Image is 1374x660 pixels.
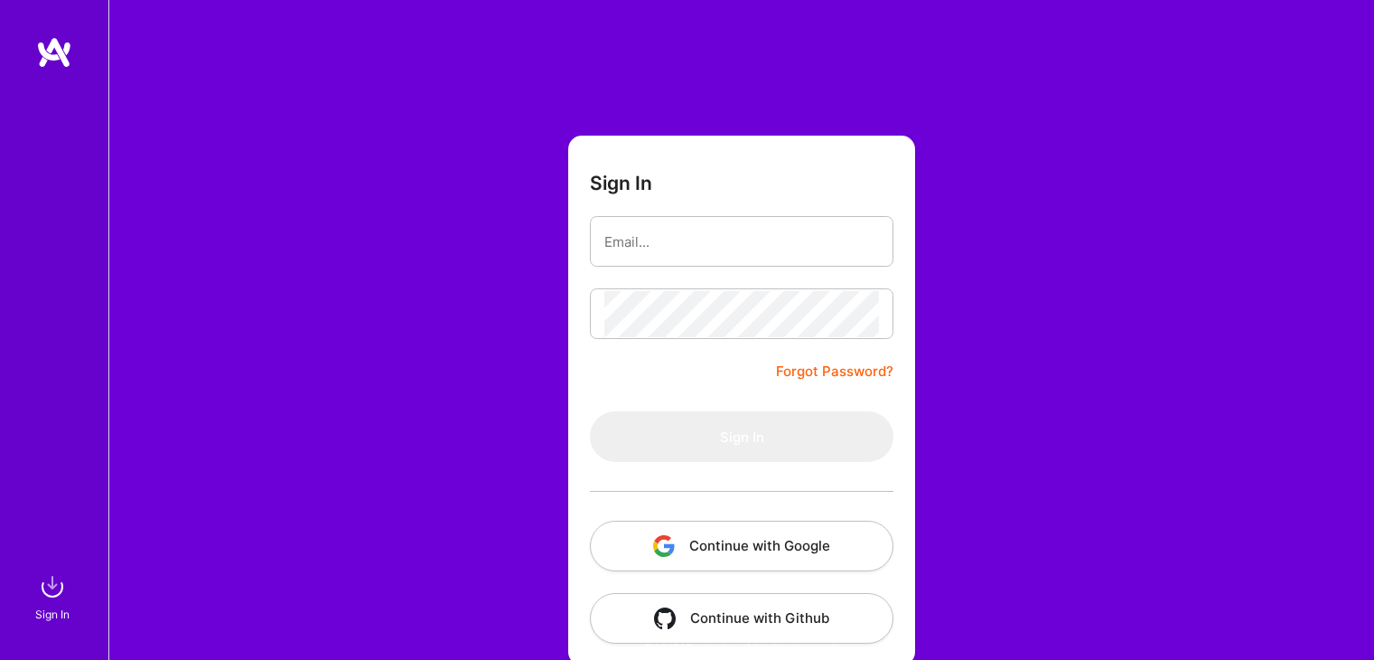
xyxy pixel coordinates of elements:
button: Continue with Github [590,593,893,644]
img: logo [36,36,72,69]
input: Email... [604,219,879,265]
button: Sign In [590,411,893,462]
img: sign in [34,569,70,605]
div: Sign In [35,605,70,624]
img: icon [653,535,675,557]
a: sign inSign In [38,569,70,624]
a: Forgot Password? [776,361,893,382]
img: icon [654,608,676,629]
h3: Sign In [590,172,652,194]
button: Continue with Google [590,521,893,571]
